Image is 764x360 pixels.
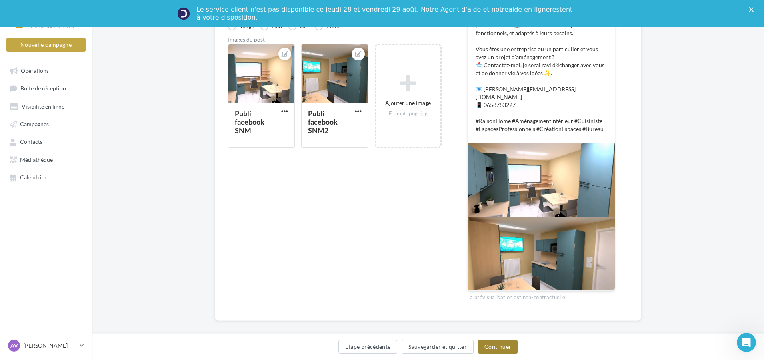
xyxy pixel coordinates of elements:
[6,338,86,353] a: AV [PERSON_NAME]
[5,152,87,167] a: Médiathèque
[10,342,18,350] span: AV
[20,139,42,145] span: Contacts
[5,117,87,131] a: Campagnes
[338,340,398,354] button: Étape précédente
[5,170,87,184] a: Calendrier
[508,6,550,13] a: aide en ligne
[177,7,190,20] img: Profile image for Service-Client
[235,109,264,135] div: Publi facebook SNM
[737,333,756,352] iframe: Intercom live chat
[20,174,47,181] span: Calendrier
[20,156,53,163] span: Médiathèque
[5,134,87,149] a: Contacts
[5,99,87,113] a: Visibilité en ligne
[467,291,615,301] div: La prévisualisation est non-contractuelle
[308,109,338,135] div: Publi facebook SNM2
[6,38,86,52] button: Nouvelle campagne
[21,67,49,74] span: Opérations
[22,103,64,110] span: Visibilité en ligne
[20,121,49,127] span: Campagnes
[196,6,574,22] div: Le service client n'est pas disponible ce jeudi 28 et vendredi 29 août. Notre Agent d'aide et not...
[402,340,474,354] button: Sauvegarder et quitter
[20,85,66,92] span: Boîte de réception
[478,340,518,354] button: Continuer
[5,81,87,95] a: Boîte de réception
[749,7,757,12] div: Fermer
[228,37,442,42] div: Images du post
[5,63,87,78] a: Opérations
[23,342,76,350] p: [PERSON_NAME]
